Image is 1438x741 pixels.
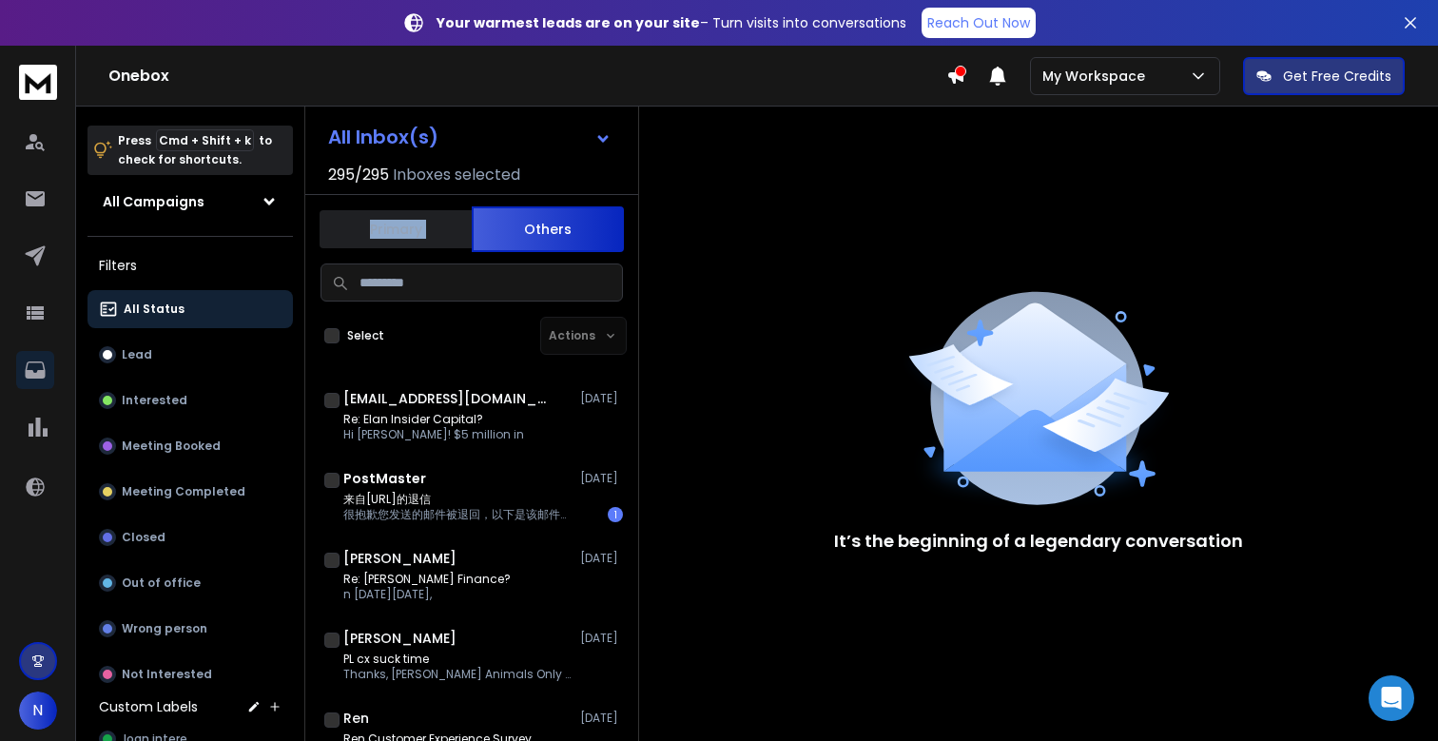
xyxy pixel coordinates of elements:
[87,336,293,374] button: Lead
[343,652,572,667] p: PL cx suck time
[580,551,623,566] p: [DATE]
[103,192,204,211] h1: All Campaigns
[343,469,426,488] h1: PostMaster
[437,13,700,32] strong: Your warmest leads are on your site
[580,471,623,486] p: [DATE]
[118,131,272,169] p: Press to check for shortcuts.
[343,549,457,568] h1: [PERSON_NAME]
[328,164,389,186] span: 295 / 295
[87,427,293,465] button: Meeting Booked
[124,302,185,317] p: All Status
[393,164,520,186] h3: Inboxes selected
[122,439,221,454] p: Meeting Booked
[87,564,293,602] button: Out of office
[122,530,165,545] p: Closed
[320,208,472,250] button: Primary
[343,572,511,587] p: Re: [PERSON_NAME] Finance?
[19,65,57,100] img: logo
[19,692,57,730] button: N
[122,347,152,362] p: Lead
[1283,67,1391,86] p: Get Free Credits
[343,667,572,682] p: Thanks, [PERSON_NAME] Animals Only 610
[343,709,369,728] h1: Ren
[1042,67,1153,86] p: My Workspace
[343,427,524,442] p: Hi [PERSON_NAME]! $5 million in
[122,621,207,636] p: Wrong person
[922,8,1036,38] a: Reach Out Now
[122,484,245,499] p: Meeting Completed
[156,129,254,151] span: Cmd + Shift + k
[437,13,906,32] p: – Turn visits into conversations
[328,127,438,146] h1: All Inbox(s)
[580,391,623,406] p: [DATE]
[1369,675,1414,721] div: Open Intercom Messenger
[87,252,293,279] h3: Filters
[108,65,946,88] h1: Onebox
[343,412,524,427] p: Re: Elan Insider Capital?
[927,13,1030,32] p: Reach Out Now
[343,492,572,507] p: 来自[URL]的退信
[313,118,627,156] button: All Inbox(s)
[87,610,293,648] button: Wrong person
[472,206,624,252] button: Others
[343,389,553,408] h1: [EMAIL_ADDRESS][DOMAIN_NAME]
[834,528,1243,555] p: It’s the beginning of a legendary conversation
[343,629,457,648] h1: [PERSON_NAME]
[87,381,293,419] button: Interested
[99,697,198,716] h3: Custom Labels
[580,631,623,646] p: [DATE]
[122,393,187,408] p: Interested
[343,587,511,602] p: n [DATE][DATE],
[87,473,293,511] button: Meeting Completed
[122,575,201,591] p: Out of office
[343,507,572,522] p: 很抱歉您发送的邮件被退回，以下是该邮件的相关信息： 被退回邮件 主 题：Re: Yi Growth? 时
[608,507,623,522] div: 1
[347,328,384,343] label: Select
[87,655,293,693] button: Not Interested
[1243,57,1405,95] button: Get Free Credits
[87,183,293,221] button: All Campaigns
[87,290,293,328] button: All Status
[122,667,212,682] p: Not Interested
[580,711,623,726] p: [DATE]
[87,518,293,556] button: Closed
